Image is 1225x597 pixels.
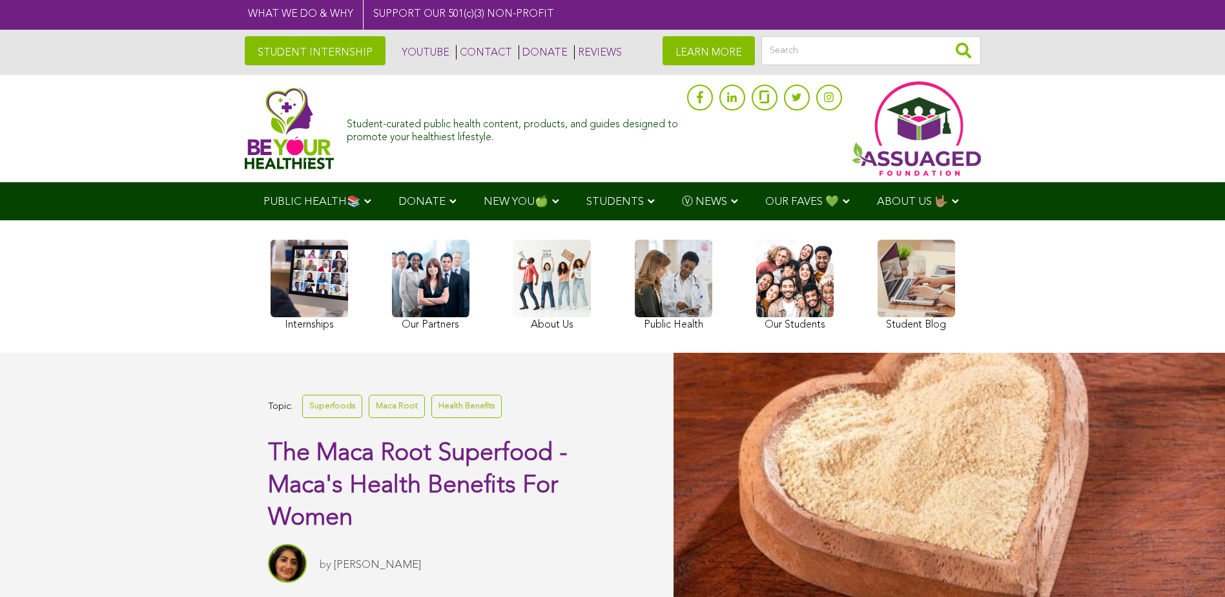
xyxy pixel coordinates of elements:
div: Navigation Menu [245,182,981,220]
span: ABOUT US 🤟🏽 [877,196,948,207]
a: Superfoods [302,395,362,417]
a: STUDENT INTERNSHIP [245,36,386,65]
span: OUR FAVES 💚 [765,196,839,207]
iframe: Chat Widget [1160,535,1225,597]
img: Assuaged [245,87,335,169]
a: Maca Root [369,395,425,417]
img: Sitara Darvish [268,544,307,583]
span: Ⓥ NEWS [682,196,727,207]
span: by [320,560,331,571]
img: glassdoor [759,90,768,103]
img: Assuaged App [852,81,981,176]
a: LEARN MORE [663,36,755,65]
a: YOUTUBE [398,45,449,59]
a: Health Benefits [431,395,502,417]
a: REVIEWS [574,45,622,59]
span: STUDENTS [586,196,644,207]
a: [PERSON_NAME] [334,560,421,571]
span: PUBLIC HEALTH📚 [263,196,360,207]
span: Topic: [268,398,293,415]
input: Search [761,36,981,65]
a: DONATE [519,45,568,59]
span: The Maca Root Superfood - Maca's Health Benefits For Women [268,441,568,530]
span: NEW YOU🍏 [484,196,548,207]
a: CONTACT [456,45,512,59]
span: DONATE [398,196,446,207]
div: Student-curated public health content, products, and guides designed to promote your healthiest l... [347,112,680,143]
